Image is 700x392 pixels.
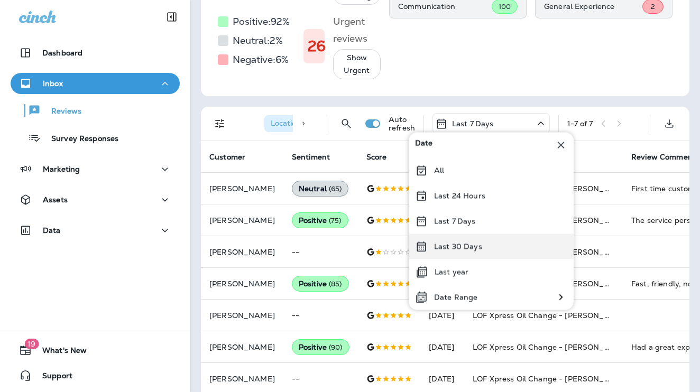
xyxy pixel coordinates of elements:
[452,119,494,128] p: Last 7 Days
[209,184,275,193] p: [PERSON_NAME]
[209,311,275,320] p: [PERSON_NAME]
[659,113,680,134] button: Export as CSV
[43,195,68,204] p: Assets
[209,153,259,162] span: Customer
[434,166,444,175] p: All
[32,346,87,359] span: What's New
[11,127,180,149] button: Survey Responses
[329,184,342,193] span: ( 65 )
[435,268,468,276] p: Last year
[43,165,80,173] p: Marketing
[283,236,358,268] td: --
[157,6,187,27] button: Collapse Sidebar
[11,365,180,386] button: Support
[11,158,180,180] button: Marketing
[651,2,655,11] span: 2
[292,212,348,228] div: Positive
[292,153,330,162] span: Sentiment
[209,375,275,383] p: [PERSON_NAME]
[43,226,61,235] p: Data
[24,339,39,349] span: 19
[329,216,342,225] span: ( 75 )
[415,139,433,152] span: Date
[209,216,275,225] p: [PERSON_NAME]
[333,13,381,47] h5: Urgent reviews
[41,134,118,144] p: Survey Responses
[32,371,72,384] span: Support
[233,32,283,49] h5: Neutral: 2 %
[544,2,642,11] p: General Experience
[389,115,415,132] p: Auto refresh
[292,339,349,355] div: Positive
[420,331,465,363] td: [DATE]
[209,153,245,162] span: Customer
[329,343,343,352] span: ( 90 )
[398,2,492,11] p: Communication
[11,189,180,210] button: Assets
[11,73,180,94] button: Inbox
[209,113,231,134] button: Filters
[41,107,81,117] p: Reviews
[631,153,696,162] span: Review Comment
[329,279,342,288] span: ( 85 )
[434,192,485,200] p: Last 24 Hours
[283,300,358,331] td: --
[420,300,465,331] td: [DATE]
[43,79,63,88] p: Inbox
[292,153,344,162] span: Sentiment
[209,248,275,256] p: [PERSON_NAME]
[434,293,477,302] p: Date Range
[233,13,290,30] h5: Positive: 92 %
[11,99,180,122] button: Reviews
[209,343,275,351] p: [PERSON_NAME]
[567,119,593,128] div: 1 - 7 of 7
[264,115,455,132] div: Location:LOF Xpress Oil Change - [PERSON_NAME]
[271,118,458,128] span: Location : LOF Xpress Oil Change - [PERSON_NAME]
[11,42,180,63] button: Dashboard
[292,181,349,197] div: Neutral
[292,276,349,292] div: Positive
[308,38,320,55] h1: 26
[42,49,82,57] p: Dashboard
[473,311,630,320] span: LOF Xpress Oil Change - [PERSON_NAME]
[11,220,180,241] button: Data
[333,49,381,79] button: Show Urgent
[209,279,275,288] p: [PERSON_NAME]
[499,2,511,11] span: 100
[336,113,357,134] button: Search Reviews
[366,153,387,162] span: Score
[434,242,482,251] p: Last 30 Days
[11,340,180,361] button: 19What's New
[473,342,630,352] span: LOF Xpress Oil Change - [PERSON_NAME]
[473,374,630,384] span: LOF Xpress Oil Change - [PERSON_NAME]
[366,153,401,162] span: Score
[233,51,289,68] h5: Negative: 6 %
[434,217,476,226] p: Last 7 Days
